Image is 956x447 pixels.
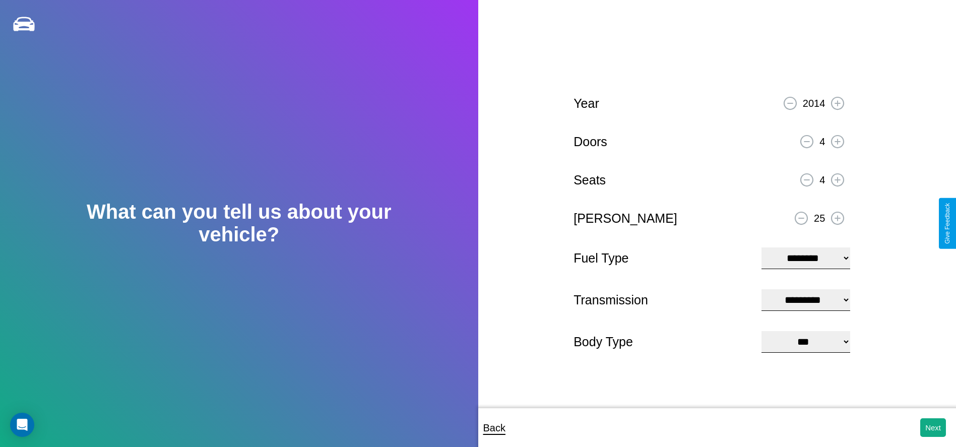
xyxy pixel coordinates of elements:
p: Back [483,419,505,437]
p: Seats [573,169,606,191]
div: Give Feedback [944,203,951,244]
p: Body Type [573,331,751,353]
p: Transmission [573,289,751,311]
p: Fuel Type [573,247,751,270]
div: Open Intercom Messenger [10,413,34,437]
p: [PERSON_NAME] [573,207,677,230]
h2: What can you tell us about your vehicle? [48,201,430,246]
p: 25 [814,209,825,227]
p: Year [573,92,599,115]
p: 4 [819,133,825,151]
p: Doors [573,131,607,153]
button: Next [920,418,946,437]
p: 4 [819,171,825,189]
p: 2014 [803,94,825,112]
